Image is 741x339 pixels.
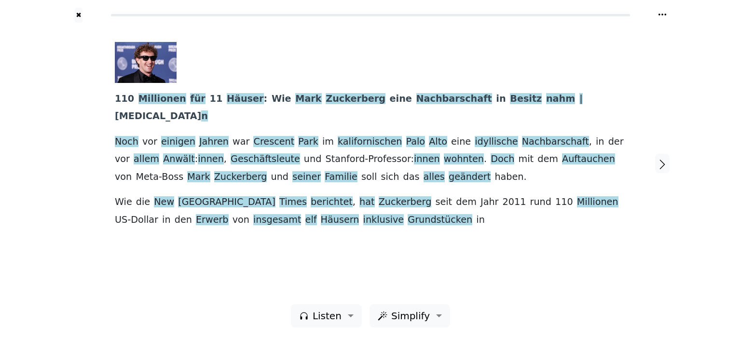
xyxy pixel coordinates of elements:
span: war [233,136,249,148]
button: Simplify [370,304,450,327]
span: von [115,171,132,183]
span: in [596,136,604,148]
span: idyllische [475,136,518,148]
span: | [579,93,583,105]
button: Listen [291,304,362,327]
span: Crescent [253,136,294,148]
span: von [233,214,249,226]
span: Listen [313,309,342,323]
span: rund [530,196,551,208]
span: Auftauchen [562,153,615,165]
span: Simplify [391,309,430,323]
span: innen [414,153,440,165]
span: geändert [449,171,491,183]
span: Alto [429,136,447,148]
span: wohnten [444,153,484,165]
span: eine [451,136,471,148]
span: 11 [210,93,223,105]
span: Mark [295,93,321,105]
span: Zuckerberg [379,196,432,208]
span: Häuser [227,93,264,105]
span: Palo [406,136,425,148]
span: soll [361,171,377,183]
span: alles [424,171,445,183]
span: die [136,196,150,208]
span: , [353,196,356,208]
span: seiner [292,171,321,183]
span: US-Dollar [115,214,158,226]
span: Times [279,196,307,208]
span: hat [359,196,374,208]
span: : [264,93,268,105]
span: . [523,171,526,183]
span: Millionen [138,93,186,105]
span: den [175,214,192,226]
span: eine [390,93,412,105]
span: Park [298,136,318,148]
span: Mark [187,171,210,183]
span: nahm [546,93,575,105]
span: , [224,153,227,165]
span: und [304,153,322,165]
span: dem [456,196,477,208]
span: New [154,196,174,208]
span: Grundstücken [408,214,472,226]
span: Häusern [321,214,359,226]
span: Zuckerberg [326,93,385,105]
span: vor [115,153,130,165]
span: Jahren [199,136,229,148]
span: inklusive [363,214,404,226]
span: 110 [115,93,134,105]
span: [MEDICAL_DATA] [115,110,201,122]
span: Stanford-Professor [325,153,411,165]
span: im [322,136,334,148]
span: und [271,171,289,183]
span: sich [381,171,399,183]
span: vor [142,136,157,148]
span: Besitz [510,93,542,105]
span: Doch [491,153,514,165]
span: Familie [325,171,357,183]
span: dem [537,153,558,165]
span: : [411,153,414,165]
button: ✖ [75,8,83,23]
span: seit [435,196,452,208]
span: Meta-Boss [136,171,183,183]
img: mark_zuckerberg_meta-Brille.jpg [115,42,177,83]
span: . [484,153,487,165]
span: Jahr [480,196,498,208]
span: kalifornischen [338,136,402,148]
span: haben [494,171,523,183]
span: innen [198,153,224,165]
span: Wie [115,196,132,208]
span: insgesamt [253,214,301,226]
span: [GEOGRAPHIC_DATA] [178,196,275,208]
span: allem [134,153,159,165]
span: Wie [272,93,291,105]
span: das [403,171,420,183]
span: Millionen [577,196,618,208]
span: , [589,136,592,148]
span: n [201,110,208,122]
span: Nachbarschaft [522,136,589,148]
span: 110 [555,196,573,208]
span: : [195,153,198,165]
span: Nachbarschaft [416,93,492,105]
span: elf [305,214,317,226]
span: Geschäftsleute [231,153,300,165]
span: Erwerb [196,214,229,226]
span: mit [519,153,534,165]
span: der [608,136,624,148]
span: berichtet [311,196,353,208]
span: Zuckerberg [214,171,267,183]
span: einigen [161,136,195,148]
span: Anwält [163,153,195,165]
span: für [190,93,205,105]
span: 2011 [503,196,526,208]
span: in [496,93,506,105]
span: in [476,214,485,226]
span: Noch [115,136,138,148]
span: in [162,214,171,226]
